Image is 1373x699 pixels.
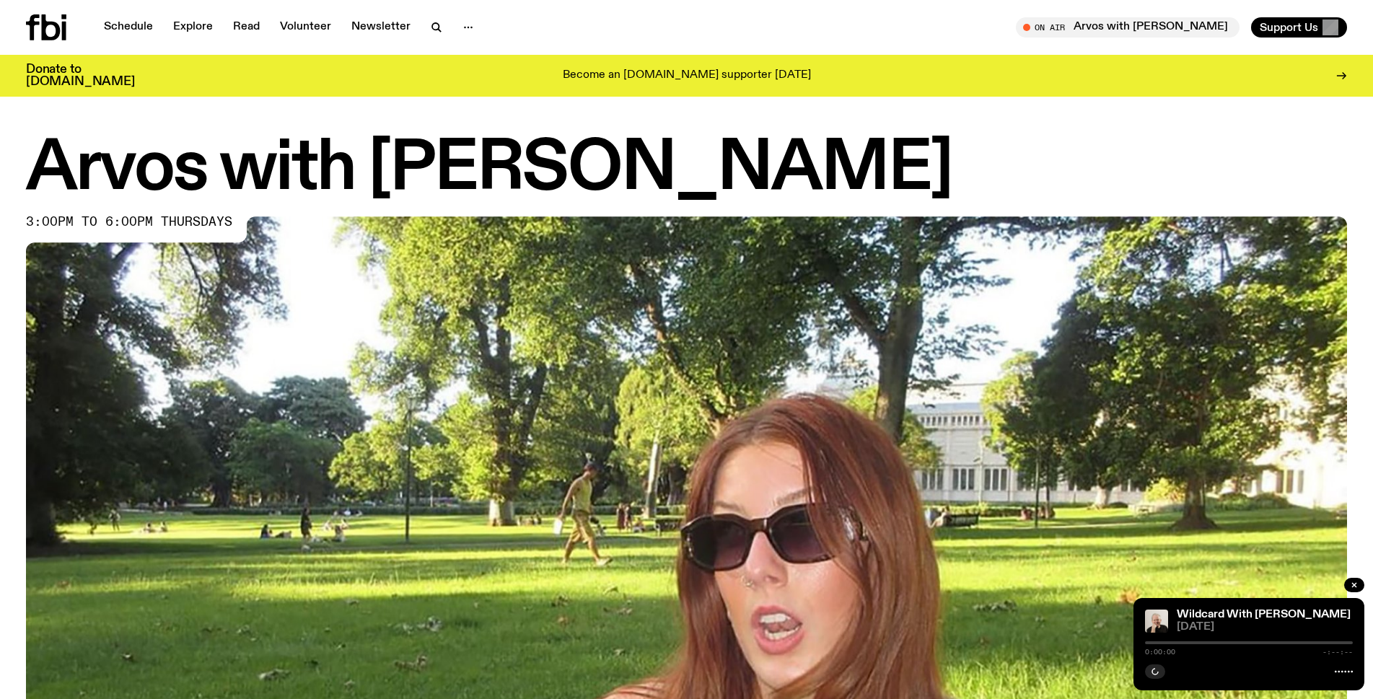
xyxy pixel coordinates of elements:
[1260,21,1318,34] span: Support Us
[1322,649,1353,656] span: -:--:--
[224,17,268,38] a: Read
[1016,17,1240,38] button: On AirArvos with [PERSON_NAME]
[563,69,811,82] p: Become an [DOMAIN_NAME] supporter [DATE]
[1251,17,1347,38] button: Support Us
[1177,609,1351,620] a: Wildcard With [PERSON_NAME]
[26,63,135,88] h3: Donate to [DOMAIN_NAME]
[1145,610,1168,633] img: Stuart is smiling charmingly, wearing a black t-shirt against a stark white background.
[343,17,419,38] a: Newsletter
[165,17,221,38] a: Explore
[1177,622,1353,633] span: [DATE]
[95,17,162,38] a: Schedule
[26,216,232,228] span: 3:00pm to 6:00pm thursdays
[26,137,1347,202] h1: Arvos with [PERSON_NAME]
[271,17,340,38] a: Volunteer
[1145,649,1175,656] span: 0:00:00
